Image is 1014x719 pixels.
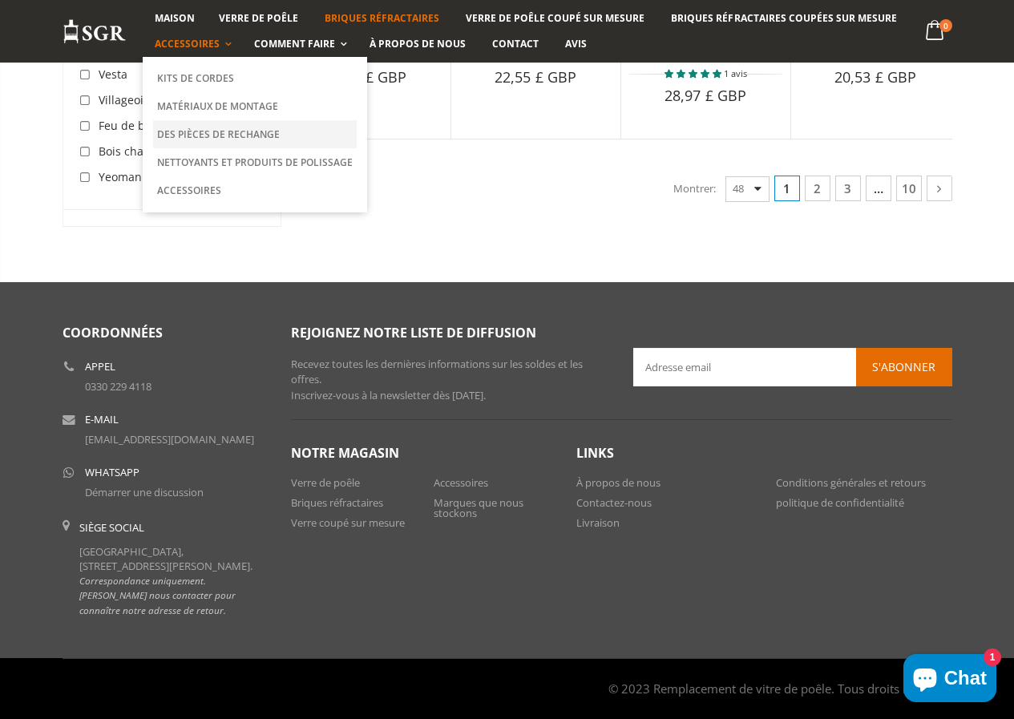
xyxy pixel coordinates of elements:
[291,388,486,402] font: Inscrivez-vous à la newsletter dès [DATE].
[291,495,383,510] a: Briques réfractaires
[856,348,952,386] button: S'abonner
[466,11,644,25] font: Verre de poêle coupé sur mesure
[99,118,160,133] font: Feu de bois
[99,92,149,107] font: Villageois
[99,143,158,159] font: Bois chaud
[79,544,252,573] font: [GEOGRAPHIC_DATA], [STREET_ADDRESS][PERSON_NAME].
[143,6,207,31] a: Maison
[805,176,830,201] a: 2
[896,176,922,201] a: 10
[872,359,935,374] font: S'abonner
[219,11,298,25] font: Verre de poêle
[63,18,127,45] img: Remplacement de la vitre du poêle
[313,6,451,31] a: Briques réfractaires
[495,67,576,87] font: 22,55 £ GBP
[291,475,360,490] a: Verre de poêle
[143,31,240,57] a: Accessoires
[99,169,142,184] font: Yeoman
[291,324,536,341] font: Rejoignez notre liste de diffusion
[85,359,115,374] font: Appel
[665,86,746,105] font: 28,97 £ GBP
[85,432,254,446] a: [EMAIL_ADDRESS][DOMAIN_NAME]
[242,31,355,57] a: Comment faire
[79,574,236,616] font: Correspondance uniquement. [PERSON_NAME] nous contacter pour connaître notre adresse de retour.
[153,148,357,176] a: Nettoyants et produits de polissage
[85,485,204,499] a: Démarrer une discussion
[814,180,821,196] font: 2
[565,37,587,50] font: Avis
[85,412,119,426] font: E-mail
[99,67,127,82] font: Vesta
[157,127,280,141] font: Des pièces de rechange
[325,11,439,25] font: Briques réfractaires
[207,6,310,31] a: Verre de poêle
[576,444,614,462] font: Links
[480,31,551,57] a: Contact
[834,67,916,87] font: 20,53 £ GBP
[783,180,790,196] font: 1
[157,71,234,85] font: Kits de cordes
[492,37,539,50] font: Contact
[454,6,656,31] a: Verre de poêle coupé sur mesure
[943,20,948,31] font: 0
[835,176,861,201] a: 3
[671,11,896,25] font: Briques réfractaires coupées sur mesure
[434,495,523,520] a: Marques que nous stockons
[370,37,466,50] font: À propos de nous
[673,181,716,196] font: Montrer:
[157,99,278,113] font: Matériaux de montage
[844,180,851,196] font: 3
[291,357,583,387] font: Recevez toutes les dernières informations sur les soldes et les offres.
[576,475,661,490] a: À propos de nous
[899,654,1001,706] inbox-online-store-chat: Chat de la boutique en ligne Shopify
[85,379,151,394] a: 0330 229 4118
[659,6,908,31] a: Briques réfractaires coupées sur mesure
[79,520,144,535] font: Siège social
[153,92,357,120] a: Matériaux de montage
[291,444,399,462] font: Notre magasin
[724,67,747,79] font: 1 avis
[576,495,652,510] a: Contactez-nous
[157,156,353,169] font: Nettoyants et produits de polissage
[63,324,163,341] font: Coordonnées
[254,37,335,50] font: Comment faire
[776,475,926,490] a: Conditions générales et retours
[85,465,139,479] font: WhatsApp
[358,31,478,57] a: À propos de nous
[291,515,405,530] a: Verre coupé sur mesure
[157,184,221,197] font: Accessoires
[434,475,488,490] a: Accessoires
[665,67,724,79] span: 5,00 étoiles
[153,120,357,148] a: Des pièces de rechange
[553,31,599,57] a: Avis
[155,11,195,25] font: Maison
[776,495,904,510] a: politique de confidentialité
[153,176,357,204] a: Accessoires
[919,16,951,47] a: 0
[902,180,916,196] font: 10
[608,681,952,697] font: © 2023 Remplacement de vitre de poêle. Tous droits réservés.
[633,348,952,386] input: Adresse email
[155,37,220,50] font: Accessoires
[153,65,357,92] a: Kits de cordes
[576,515,620,530] a: Livraison
[874,180,883,196] font: …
